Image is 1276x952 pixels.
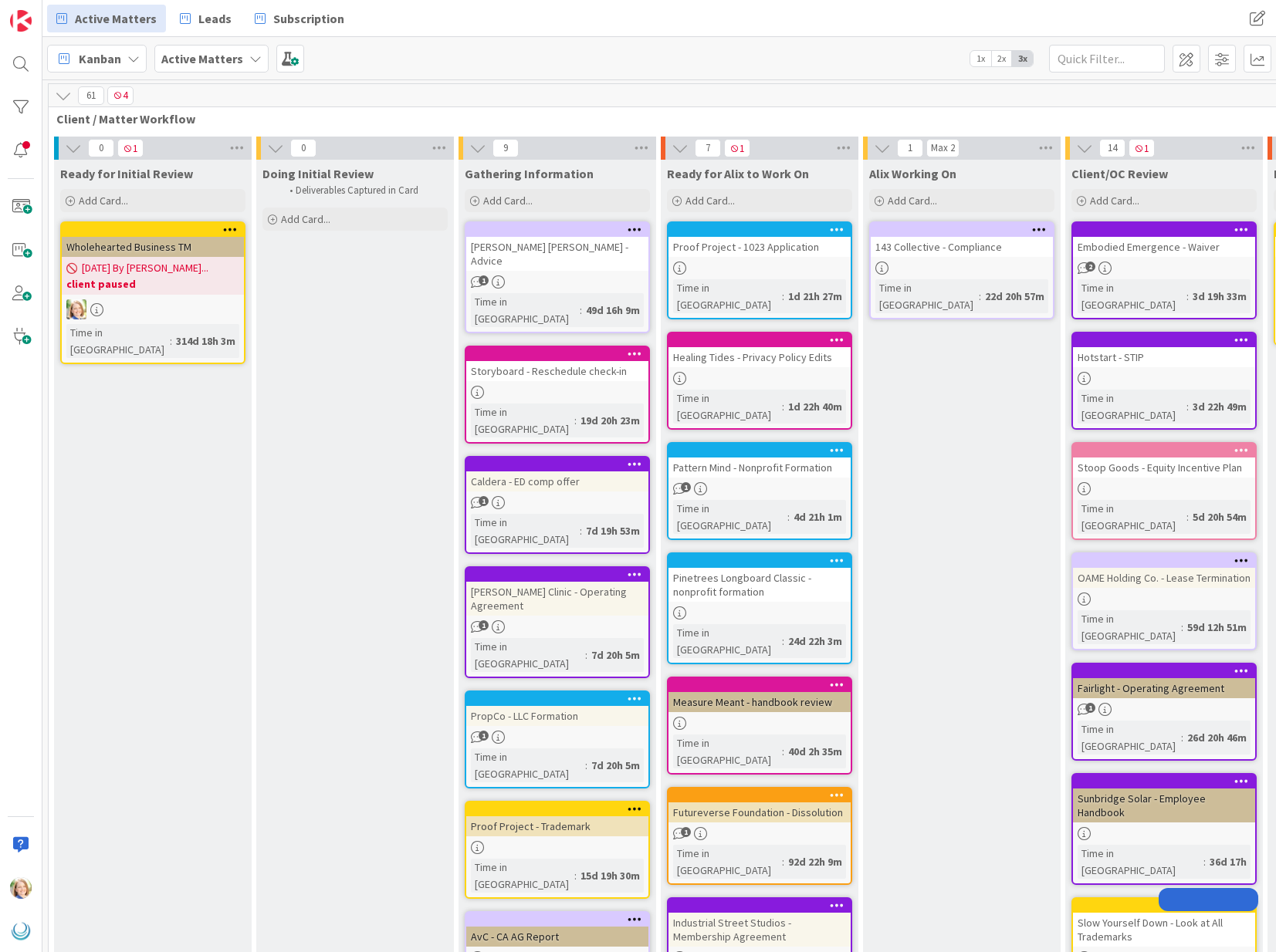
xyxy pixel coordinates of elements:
div: 22d 20h 57m [981,288,1048,305]
a: Sunbridge Solar - Employee HandbookTime in [GEOGRAPHIC_DATA]:36d 17h [1071,773,1257,885]
span: 2 [1085,262,1095,272]
div: PropCo - LLC Formation [466,706,648,726]
a: Healing Tides - Privacy Policy EditsTime in [GEOGRAPHIC_DATA]:1d 22h 40m [667,332,852,430]
div: 26d 20h 46m [1183,729,1251,746]
div: Time in [GEOGRAPHIC_DATA] [471,748,585,782]
span: : [782,288,784,305]
a: Measure Meant - handbook reviewTime in [GEOGRAPHIC_DATA]:40d 2h 35m [667,677,852,775]
div: [PERSON_NAME] [PERSON_NAME] - Advice [466,237,648,271]
div: Time in [GEOGRAPHIC_DATA] [673,624,782,658]
a: OAME Holding Co. - Lease TerminationTime in [GEOGRAPHIC_DATA]:59d 12h 51m [1071,552,1257,650]
span: Doing Initial Review [262,166,374,181]
span: : [1181,619,1183,636]
a: Pinetrees Longboard Classic - nonprofit formationTime in [GEOGRAPHIC_DATA]:24d 22h 3m [667,552,852,664]
a: Wholehearted Business TM[DATE] By [PERSON_NAME]...client pausedADTime in [GEOGRAPHIC_DATA]:314d 1... [60,221,245,364]
span: Alix Working On [869,166,956,181]
div: Measure Meant - handbook review [668,692,851,712]
span: 7 [695,139,721,157]
span: : [782,398,784,415]
div: AvC - CA AG Report [466,913,648,947]
span: : [170,333,172,349]
span: 1 [479,275,489,285]
div: Time in [GEOGRAPHIC_DATA] [66,324,170,358]
span: Active Matters [75,9,157,28]
div: 40d 2h 35m [784,743,846,760]
a: PropCo - LLC FormationTime in [GEOGRAPHIC_DATA]:7d 20h 5m [465,690,650,788]
span: : [782,743,784,760]
div: Stoop Goods - Equity Incentive Plan [1073,444,1255,478]
div: [PERSON_NAME] Clinic - Operating Agreement [466,582,648,616]
span: 1 [724,139,750,157]
div: Time in [GEOGRAPHIC_DATA] [471,293,580,327]
span: Add Card... [1090,194,1139,208]
div: Sunbridge Solar - Employee Handbook [1073,775,1255,822]
div: 7d 20h 5m [587,646,644,663]
div: Time in [GEOGRAPHIC_DATA] [471,403,574,437]
div: Industrial Street Studios - Membership Agreement [668,913,851,947]
span: : [585,757,587,774]
b: client paused [66,276,239,292]
div: OAME Holding Co. - Lease Termination [1073,554,1255,588]
div: Time in [GEOGRAPHIC_DATA] [1078,721,1181,755]
a: Stoop Goods - Equity Incentive PlanTime in [GEOGRAPHIC_DATA]:5d 20h 54m [1071,442,1257,540]
span: 1 [681,827,691,837]
span: Kanban [79,49,121,68]
img: AD [66,299,86,319]
span: Client/OC Review [1071,166,1168,181]
span: : [1186,508,1189,525]
div: Slow Yourself Down - Look at All Trademarks [1073,899,1255,947]
div: Time in [GEOGRAPHIC_DATA] [673,390,782,424]
img: avatar [10,920,32,942]
div: Pattern Mind - Nonprofit Formation [668,457,851,478]
div: Industrial Street Studios - Membership Agreement [668,899,851,947]
div: Time in [GEOGRAPHIC_DATA] [1078,390,1186,424]
input: Quick Filter... [1049,45,1165,73]
span: 3x [1012,51,1033,66]
div: 36d 17h [1206,853,1251,870]
div: Time in [GEOGRAPHIC_DATA] [471,638,585,672]
span: : [585,646,587,663]
a: Leads [171,5,241,32]
span: : [574,412,577,429]
div: Time in [GEOGRAPHIC_DATA] [673,734,782,768]
img: Visit kanbanzone.com [10,10,32,32]
div: 1d 22h 40m [784,398,846,415]
div: [PERSON_NAME] [PERSON_NAME] - Advice [466,223,648,271]
span: : [782,853,784,870]
a: Fairlight - Operating AgreementTime in [GEOGRAPHIC_DATA]:26d 20h 46m [1071,663,1257,761]
span: Gathering Information [465,166,594,181]
span: : [1203,853,1206,870]
div: Pinetrees Longboard Classic - nonprofit formation [668,568,851,602]
div: [PERSON_NAME] Clinic - Operating Agreement [466,568,648,616]
a: Caldera - ED comp offerTime in [GEOGRAPHIC_DATA]:7d 19h 53m [465,456,650,554]
span: Add Card... [685,194,735,208]
div: Caldera - ED comp offer [466,457,648,491]
span: 0 [88,139,114,157]
a: Active Matters [47,5,166,32]
div: 92d 22h 9m [784,853,846,870]
div: Fairlight - Operating Agreement [1073,678,1255,698]
div: PropCo - LLC Formation [466,692,648,726]
div: Wholehearted Business TM [62,237,244,257]
a: Embodied Emergence - WaiverTime in [GEOGRAPHIC_DATA]:3d 19h 33m [1071,221,1257,319]
div: AD [62,299,244,319]
b: Active Matters [161,51,243,66]
span: Ready for Initial Review [60,166,193,181]
div: 15d 19h 30m [577,867,644,884]
div: Embodied Emergence - Waiver [1073,237,1255,257]
div: 7d 20h 5m [587,757,644,774]
a: Proof Project - TrademarkTime in [GEOGRAPHIC_DATA]:15d 19h 30m [465,801,650,899]
div: Caldera - ED comp offer [466,471,648,491]
span: Leads [198,9,232,28]
div: Time in [GEOGRAPHIC_DATA] [673,279,782,313]
div: 3d 19h 33m [1189,288,1251,305]
div: Pattern Mind - Nonprofit Formation [668,444,851,478]
div: Time in [GEOGRAPHIC_DATA] [673,845,782,879]
span: : [580,302,582,319]
div: Time in [GEOGRAPHIC_DATA] [1078,279,1186,313]
div: Embodied Emergence - Waiver [1073,223,1255,257]
a: Subscription [245,5,354,32]
span: Add Card... [888,194,937,208]
span: Subscription [273,9,344,28]
div: Max 2 [931,144,955,152]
